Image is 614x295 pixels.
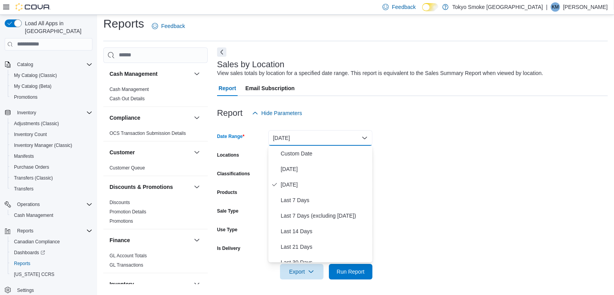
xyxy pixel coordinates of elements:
[14,260,30,267] span: Reports
[16,3,50,11] img: Cova
[110,253,147,259] span: GL Account Totals
[14,226,37,236] button: Reports
[14,175,53,181] span: Transfers (Classic)
[280,264,324,279] button: Export
[337,268,365,276] span: Run Report
[11,93,41,102] a: Promotions
[8,183,96,194] button: Transfers
[2,199,96,210] button: Operations
[281,227,369,236] span: Last 14 Days
[14,271,54,278] span: [US_STATE] CCRS
[11,119,92,128] span: Adjustments (Classic)
[285,264,319,279] span: Export
[217,69,543,77] div: View sales totals by location for a specified date range. This report is equivalent to the Sales ...
[8,210,96,221] button: Cash Management
[110,253,147,258] a: GL Account Totals
[14,131,47,138] span: Inventory Count
[110,236,130,244] h3: Finance
[8,162,96,173] button: Purchase Orders
[22,19,92,35] span: Load All Apps in [GEOGRAPHIC_DATA]
[110,114,191,122] button: Compliance
[217,245,240,251] label: Is Delivery
[8,81,96,92] button: My Catalog (Beta)
[103,16,144,31] h1: Reports
[8,236,96,247] button: Canadian Compliance
[110,183,191,191] button: Discounts & Promotions
[217,171,250,177] label: Classifications
[11,211,56,220] a: Cash Management
[110,130,186,136] span: OCS Transaction Submission Details
[103,129,208,141] div: Compliance
[11,248,48,257] a: Dashboards
[245,80,295,96] span: Email Subscription
[110,262,143,268] span: GL Transactions
[110,183,173,191] h3: Discounts & Promotions
[281,258,369,267] span: Last 30 Days
[192,113,202,122] button: Compliance
[14,108,39,117] button: Inventory
[11,259,33,268] a: Reports
[8,173,96,183] button: Transfers (Classic)
[110,209,146,215] span: Promotion Details
[2,59,96,70] button: Catalog
[546,2,548,12] p: |
[14,83,52,89] span: My Catalog (Beta)
[11,71,92,80] span: My Catalog (Classic)
[281,196,369,205] span: Last 7 Days
[2,107,96,118] button: Inventory
[110,218,133,224] span: Promotions
[281,164,369,174] span: [DATE]
[11,237,63,246] a: Canadian Compliance
[8,70,96,81] button: My Catalog (Classic)
[8,258,96,269] button: Reports
[110,70,191,78] button: Cash Management
[552,2,559,12] span: KM
[217,152,239,158] label: Locations
[110,96,145,101] a: Cash Out Details
[110,200,130,205] a: Discounts
[11,82,55,91] a: My Catalog (Beta)
[11,211,92,220] span: Cash Management
[8,151,96,162] button: Manifests
[110,87,149,92] a: Cash Management
[11,130,92,139] span: Inventory Count
[11,141,75,150] a: Inventory Manager (Classic)
[110,96,145,102] span: Cash Out Details
[422,11,423,12] span: Dark Mode
[110,280,134,288] h3: Inventory
[149,18,188,34] a: Feedback
[11,71,60,80] a: My Catalog (Classic)
[422,3,438,11] input: Dark Mode
[110,199,130,206] span: Discounts
[14,250,45,256] span: Dashboards
[217,108,243,118] h3: Report
[103,198,208,229] div: Discounts & Promotions
[8,118,96,129] button: Adjustments (Classic)
[103,251,208,273] div: Finance
[217,227,237,233] label: Use Type
[281,211,369,220] span: Last 7 Days (excluding [DATE])
[11,173,56,183] a: Transfers (Classic)
[14,94,38,100] span: Promotions
[110,165,145,171] a: Customer Queue
[192,182,202,192] button: Discounts & Promotions
[14,200,92,209] span: Operations
[14,164,49,170] span: Purchase Orders
[8,92,96,103] button: Promotions
[14,286,37,295] a: Settings
[14,285,92,295] span: Settings
[11,152,92,161] span: Manifests
[217,60,285,69] h3: Sales by Location
[268,146,372,262] div: Select listbox
[110,70,158,78] h3: Cash Management
[8,269,96,280] button: [US_STATE] CCRS
[11,152,37,161] a: Manifests
[14,60,92,69] span: Catalog
[11,141,92,150] span: Inventory Manager (Classic)
[249,105,305,121] button: Hide Parameters
[14,72,57,79] span: My Catalog (Classic)
[8,129,96,140] button: Inventory Count
[11,162,92,172] span: Purchase Orders
[17,201,40,208] span: Operations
